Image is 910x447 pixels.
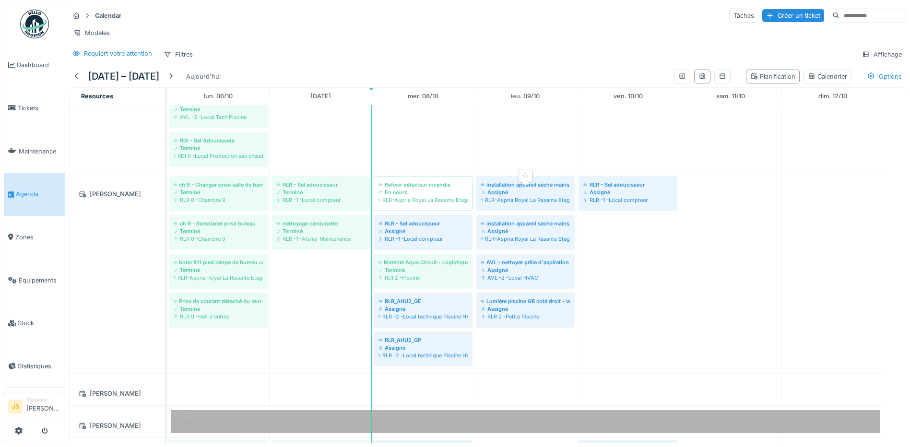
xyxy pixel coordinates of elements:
[4,259,65,302] a: Équipements
[378,352,468,359] div: RLR -2 -Local technique Piscine HVAC
[174,235,263,243] div: RLR 0 -Chambre 9
[481,227,570,235] div: Assigné
[84,49,152,58] div: Requiert votre attention
[18,104,61,113] span: Tickets
[481,305,570,313] div: Assigné
[481,235,570,243] div: RLR-Aspria Royal La Rasante Etage 0
[174,266,263,274] div: Terminé
[378,344,468,352] div: Assigné
[276,188,365,196] div: Terminé
[20,10,49,38] img: Badge_color-CXgf-gQk.svg
[405,90,441,103] a: 8 octobre 2025
[4,216,65,259] a: Zones
[816,90,850,103] a: 12 octobre 2025
[4,173,65,216] a: Agenda
[19,147,61,156] span: Maintenance
[583,196,673,204] div: RLR -1 -Local compteur
[26,396,61,403] div: Manager
[508,90,542,103] a: 9 octobre 2025
[174,196,263,204] div: RLR 0 -Chambre 9
[378,336,468,344] div: RLR_AHU2_GP
[159,47,197,61] div: Filtres
[4,129,65,173] a: Maintenance
[378,196,468,204] div: RLR-Aspria Royal La Rasante Etage 0
[583,188,673,196] div: Assigné
[8,400,23,414] li: JS
[276,196,365,204] div: RLR -1 -Local compteur
[75,420,159,432] div: [PERSON_NAME]
[174,227,263,235] div: Terminé
[858,47,906,61] div: Affichage
[308,90,333,103] a: 7 octobre 2025
[4,302,65,345] a: Stock
[714,90,747,103] a: 11 octobre 2025
[276,227,365,235] div: Terminé
[378,274,468,282] div: RDI 2 -Piscine
[378,181,468,188] div: Refixer détecteur incendie
[91,11,125,20] strong: Calendar
[750,72,795,81] div: Planification
[18,362,61,371] span: Statistiques
[276,220,365,227] div: nettoyage camionette
[15,233,61,242] span: Zones
[174,313,263,320] div: RLR 0 -Hall d'entrée
[171,410,880,433] div: Congé
[174,259,263,266] div: hotel #11 pied lampe de bureau cassé
[4,44,65,87] a: Dashboard
[174,305,263,313] div: Terminé
[481,266,570,274] div: Assigné
[174,113,263,121] div: AVL -3 -Local Tech Piscine
[4,345,65,388] a: Statistiques
[611,90,645,103] a: 10 octobre 2025
[174,274,263,282] div: RLR-Aspria Royal La Rasante Etage 0
[378,227,468,235] div: Assigné
[481,220,570,227] div: installation appareil sèche mains vestiare homme
[4,87,65,130] a: Tickets
[174,152,263,160] div: RDI 0 -Local Production eau chaude
[18,318,61,328] span: Stock
[19,276,61,285] span: Équipements
[729,9,758,23] div: Tâches
[808,72,847,81] div: Calendrier
[276,235,365,243] div: RLR -1 -Atelier Maintenance
[378,305,468,313] div: Assigné
[378,220,468,227] div: RLR - Sel adoucisseur
[481,274,570,282] div: AVL -2 -Local HVAC
[174,137,263,144] div: RDI - Sel Adoucisseur
[174,220,263,227] div: ch 9 - Remplacer prise bureau
[69,26,114,40] div: Modèles
[26,396,61,417] li: [PERSON_NAME]
[75,388,159,400] div: [PERSON_NAME]
[182,70,225,83] div: Aujourd'hui
[174,181,263,188] div: ch 9 - Changer prise salle de bain
[378,188,468,196] div: En cours
[378,235,468,243] div: RLR -1 -Local compteur
[81,93,113,100] span: Resources
[174,297,263,305] div: Prise de courant détaché du mur près des fauteuils bleus à l'entrée de la réception - possible da...
[174,106,263,113] div: Terminé
[276,181,365,188] div: RLR - Sel adoucisseur
[16,189,61,199] span: Agenda
[481,259,570,266] div: AVL - nettoyer grille d'aspiration GP1/2/3/4/5
[75,188,159,200] div: [PERSON_NAME]
[378,313,468,320] div: RLR -2 -Local technique Piscine HVAC
[378,266,468,274] div: Terminé
[481,181,570,188] div: installation appareil sèche mains vestiaire femmes
[481,188,570,196] div: Assigné
[17,60,61,70] span: Dashboard
[378,259,468,266] div: Matériel Aqua Circuit - Logistique RDI - AVL et AVL - RDI
[201,90,235,103] a: 6 octobre 2025
[174,144,263,152] div: Terminé
[8,396,61,419] a: JS Manager[PERSON_NAME]
[481,297,570,305] div: Lumière piscine GB coté droit - verifier toutes les connections des lampes voir [PERSON_NAME] ava...
[583,181,673,188] div: RLR - Sel adoucisseur
[88,71,159,82] h5: [DATE] – [DATE]
[481,196,570,204] div: RLR-Aspria Royal La Rasante Etage 0
[863,70,906,83] div: Options
[762,9,824,22] div: Créer un ticket
[481,313,570,320] div: RLR 0 -Petite Piscine
[174,188,263,196] div: Terminé
[378,297,468,305] div: RLR_AHU2_GE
